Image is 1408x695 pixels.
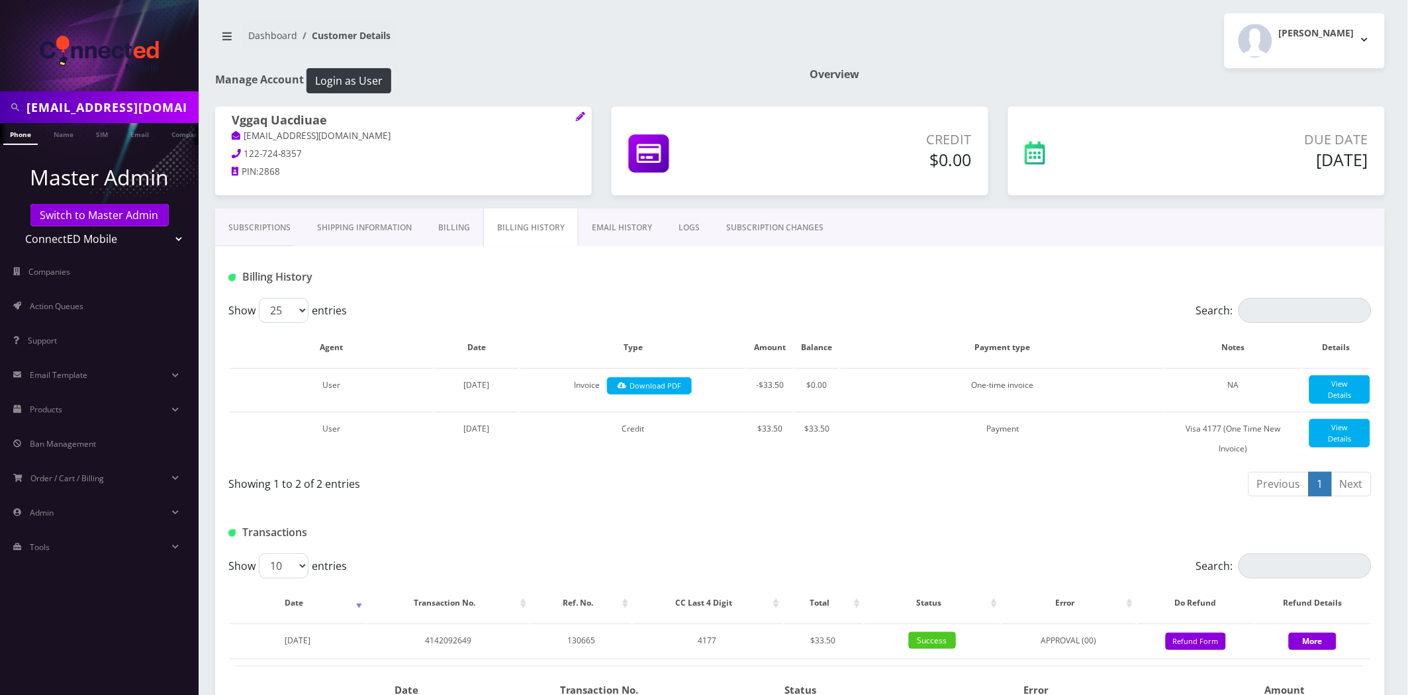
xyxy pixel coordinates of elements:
[1146,130,1368,150] p: Due Date
[1331,472,1372,496] a: Next
[1166,412,1301,465] td: Visa 4177 (One Time New Invoice)
[228,298,347,323] label: Show entries
[780,130,972,150] p: Credit
[232,130,391,143] a: [EMAIL_ADDRESS][DOMAIN_NAME]
[248,29,297,42] a: Dashboard
[435,328,519,367] th: Date
[464,423,490,434] span: [DATE]
[259,553,308,579] select: Showentries
[232,165,259,179] a: PIN:
[228,530,236,537] img: Transactions
[30,369,87,381] span: Email Template
[841,368,1164,410] td: One-time invoice
[228,271,596,283] h1: Billing History
[607,377,692,395] a: Download PDF
[215,68,790,93] h1: Manage Account
[228,553,347,579] label: Show entries
[633,624,782,657] td: 4177
[909,632,956,649] span: Success
[1166,633,1226,651] button: Refund Form
[865,584,1000,622] th: Status: activate to sort column ascending
[124,123,156,144] a: Email
[531,624,632,657] td: 130665
[306,68,391,93] button: Login as User
[28,335,57,346] span: Support
[794,368,839,410] td: $0.00
[30,404,62,415] span: Products
[483,208,579,247] a: Billing History
[841,412,1164,465] td: Payment
[3,123,38,145] a: Phone
[1309,419,1370,447] a: View Details
[665,208,713,247] a: LOGS
[1303,328,1370,367] th: Details
[230,328,434,367] th: Agent
[259,165,280,177] span: 2868
[304,72,391,87] a: Login as User
[1255,584,1370,622] th: Refund Details
[232,113,575,129] h1: Vggaq Uacdiuae
[297,28,391,42] li: Customer Details
[30,507,54,518] span: Admin
[1279,28,1354,39] h2: [PERSON_NAME]
[1225,13,1385,68] button: [PERSON_NAME]
[31,473,105,484] span: Order / Cart / Billing
[1002,584,1137,622] th: Error: activate to sort column ascending
[747,412,793,465] td: $33.50
[633,584,782,622] th: CC Last 4 Digit: activate to sort column ascending
[367,624,530,657] td: 4142092649
[1196,298,1372,323] label: Search:
[228,471,790,492] div: Showing 1 to 2 of 2 entries
[40,36,159,71] img: ConnectED Mobile
[794,328,839,367] th: Balance
[579,208,665,247] a: EMAIL HISTORY
[1309,472,1332,496] a: 1
[520,412,747,465] td: Credit
[747,328,793,367] th: Amount
[425,208,483,247] a: Billing
[89,123,115,144] a: SIM
[228,526,596,539] h1: Transactions
[215,22,790,60] nav: breadcrumb
[1166,328,1301,367] th: Notes
[841,328,1164,367] th: Payment type
[1239,298,1372,323] input: Search:
[215,208,304,247] a: Subscriptions
[30,438,96,449] span: Ban Management
[784,624,863,657] td: $33.50
[1248,472,1309,496] a: Previous
[531,584,632,622] th: Ref. No.: activate to sort column ascending
[30,541,50,553] span: Tools
[1166,368,1301,410] td: NA
[1137,584,1254,622] th: Do Refund
[244,148,303,160] span: 122-724-8357
[464,379,490,391] span: [DATE]
[285,635,310,646] span: [DATE]
[165,123,209,144] a: Company
[780,150,972,169] h5: $0.00
[520,328,747,367] th: Type
[230,412,434,465] td: User
[747,368,793,410] td: -$33.50
[47,123,80,144] a: Name
[230,368,434,410] td: User
[810,68,1385,81] h1: Overview
[30,204,169,226] a: Switch to Master Admin
[230,584,365,622] th: Date: activate to sort column ascending
[304,208,425,247] a: Shipping Information
[520,368,747,410] td: Invoice
[784,584,863,622] th: Total: activate to sort column ascending
[1002,624,1137,657] td: APPROVAL (00)
[1196,553,1372,579] label: Search:
[1289,633,1337,650] button: More
[794,412,839,465] td: $33.50
[1146,150,1368,169] h5: [DATE]
[26,95,195,120] input: Search in Company
[1239,553,1372,579] input: Search:
[29,266,71,277] span: Companies
[30,301,83,312] span: Action Queues
[259,298,308,323] select: Showentries
[1309,375,1370,404] a: View Details
[367,584,530,622] th: Transaction No.: activate to sort column ascending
